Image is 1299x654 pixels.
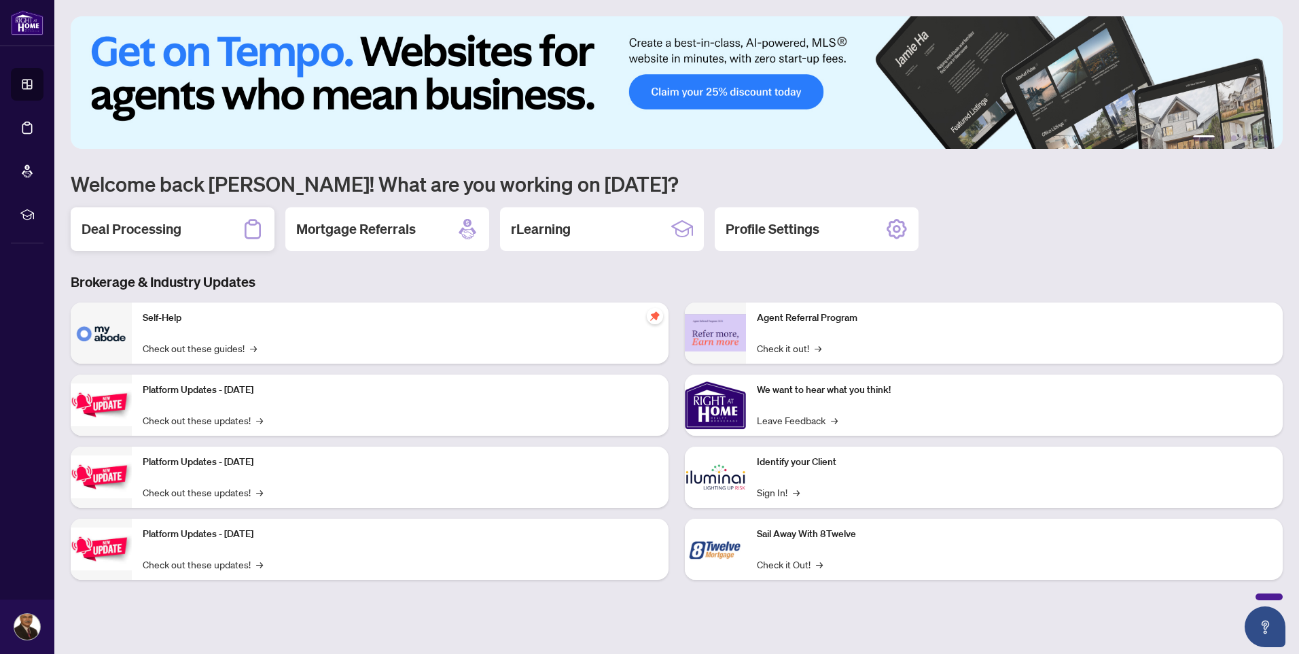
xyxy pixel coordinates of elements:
h1: Welcome back [PERSON_NAME]! What are you working on [DATE]? [71,171,1283,196]
span: → [793,485,800,500]
a: Check out these updates!→ [143,485,263,500]
img: Identify your Client [685,447,746,508]
a: Leave Feedback→ [757,413,838,428]
button: 4 [1242,135,1247,141]
p: Sail Away With 8Twelve [757,527,1272,542]
a: Check out these updates!→ [143,557,263,572]
p: Agent Referral Program [757,311,1272,326]
img: Slide 0 [71,16,1283,149]
p: Self-Help [143,311,658,326]
button: 6 [1264,135,1269,141]
button: 3 [1231,135,1236,141]
span: → [831,413,838,428]
h2: Deal Processing [82,220,181,239]
img: Platform Updates - July 8, 2025 [71,455,132,498]
span: → [250,341,257,356]
img: Sail Away With 8Twelve [685,519,746,580]
span: → [815,341,821,356]
h2: Profile Settings [726,220,819,239]
img: Agent Referral Program [685,314,746,351]
button: 1 [1193,135,1215,141]
span: → [256,485,263,500]
span: → [256,413,263,428]
img: Platform Updates - July 21, 2025 [71,383,132,426]
a: Check out these updates!→ [143,413,263,428]
img: logo [11,10,43,35]
a: Check it Out!→ [757,557,823,572]
img: Self-Help [71,303,132,364]
button: Open asap [1245,606,1285,647]
p: Identify your Client [757,455,1272,470]
button: 5 [1253,135,1258,141]
img: Profile Icon [14,614,40,640]
img: Platform Updates - June 23, 2025 [71,528,132,570]
h2: Mortgage Referrals [296,220,416,239]
a: Check it out!→ [757,341,821,356]
span: → [256,557,263,572]
img: We want to hear what you think! [685,375,746,436]
p: Platform Updates - [DATE] [143,383,658,398]
span: → [816,557,823,572]
h3: Brokerage & Industry Updates [71,273,1283,292]
h2: rLearning [511,220,571,239]
p: We want to hear what you think! [757,383,1272,398]
button: 2 [1220,135,1226,141]
span: pushpin [647,308,663,324]
p: Platform Updates - [DATE] [143,455,658,470]
p: Platform Updates - [DATE] [143,527,658,542]
a: Check out these guides!→ [143,341,257,356]
a: Sign In!→ [757,485,800,500]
